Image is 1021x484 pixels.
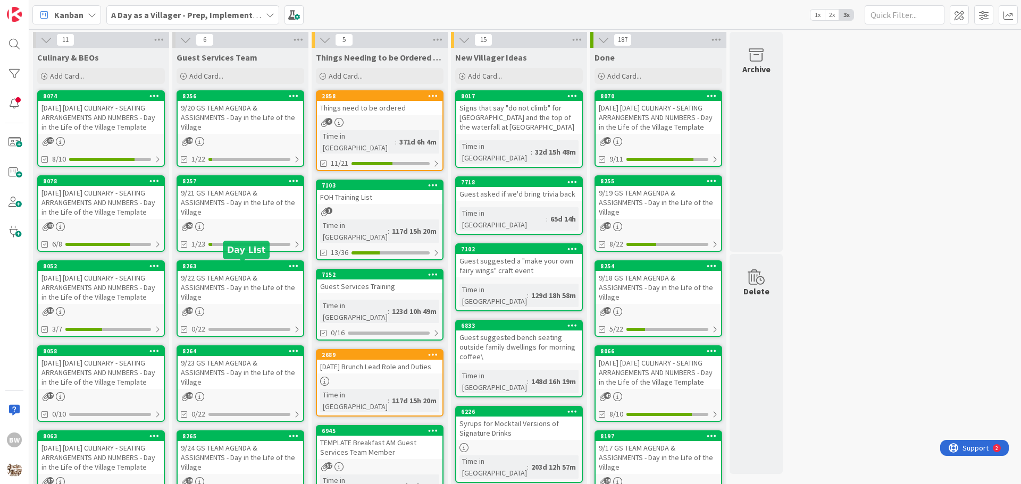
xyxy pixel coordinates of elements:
div: Syrups for Mocktail Versions of Signature Drinks [456,417,582,440]
div: 9/22 GS TEAM AGENDA & ASSIGNMENTS - Day in the Life of the Village [178,271,303,304]
div: 7103FOH Training List [317,181,442,204]
div: Archive [742,63,771,75]
b: A Day as a Villager - Prep, Implement and Execute [111,10,301,20]
div: 148d 16h 19m [529,376,579,387]
div: Time in [GEOGRAPHIC_DATA] [459,370,527,393]
a: 82579/21 GS TEAM AGENDA & ASSIGNMENTS - Day in the Life of the Village1/23 [177,175,304,252]
div: FOH Training List [317,190,442,204]
span: 15 [474,33,492,46]
a: 6833Guest suggested bench seating outside family dwellings for morning coffee\Time in [GEOGRAPHIC... [455,320,583,397]
span: 42 [604,137,611,144]
div: 8074 [43,92,164,100]
div: Time in [GEOGRAPHIC_DATA] [459,207,546,231]
a: 7152Guest Services TrainingTime in [GEOGRAPHIC_DATA]:123d 10h 49m0/16 [316,269,443,341]
div: 7152 [317,270,442,279]
span: 3x [839,10,853,20]
div: 8070 [600,92,721,100]
div: [DATE] [DATE] CULINARY - SEATING ARRANGEMENTS AND NUMBERS - Day in the Life of the Village Template [38,271,164,304]
div: 8070 [596,91,721,101]
div: 8197 [596,431,721,441]
span: 0/22 [191,409,205,420]
span: : [395,136,397,148]
a: 6226Syrups for Mocktail Versions of Signature DrinksTime in [GEOGRAPHIC_DATA]:203d 12h 57m [455,406,583,483]
div: 9/24 GS TEAM AGENDA & ASSIGNMENTS - Day in the Life of the Village [178,441,303,474]
div: Time in [GEOGRAPHIC_DATA] [320,389,388,412]
span: 0/10 [52,409,66,420]
span: 42 [604,392,611,399]
span: : [527,376,529,387]
div: Guest asked if we'd bring trivia back [456,187,582,201]
span: 13/36 [331,247,348,258]
div: 9/21 GS TEAM AGENDA & ASSIGNMENTS - Day in the Life of the Village [178,186,303,219]
div: 7718 [456,177,582,187]
span: : [388,395,389,406]
span: Add Card... [468,71,502,81]
div: 9/23 GS TEAM AGENDA & ASSIGNMENTS - Day in the Life of the Village [178,356,303,389]
span: 0/16 [331,327,345,338]
div: 7102 [456,244,582,254]
div: 8063 [38,431,164,441]
span: Guest Services Team [177,52,257,63]
div: 8017Signs that say "do not climb" for [GEOGRAPHIC_DATA] and the top of the waterfall at [GEOGRAPH... [456,91,582,134]
div: Things need to be ordered [317,101,442,115]
div: 8263 [182,262,303,270]
div: 9/18 GS TEAM AGENDA & ASSIGNMENTS - Day in the Life of the Village [596,271,721,304]
div: Time in [GEOGRAPHIC_DATA] [320,219,388,243]
span: 187 [614,33,632,46]
div: 65d 14h [548,213,579,225]
div: 8074[DATE] [DATE] CULINARY - SEATING ARRANGEMENTS AND NUMBERS - Day in the Life of the Village Te... [38,91,164,134]
div: 129d 18h 58m [529,290,579,301]
input: Quick Filter... [865,5,944,24]
span: Add Card... [329,71,363,81]
span: 38 [47,307,54,314]
div: 8256 [178,91,303,101]
a: 82649/23 GS TEAM AGENDA & ASSIGNMENTS - Day in the Life of the Village0/22 [177,345,304,422]
div: 2689 [317,350,442,360]
span: 19 [186,477,193,484]
div: 82549/18 GS TEAM AGENDA & ASSIGNMENTS - Day in the Life of the Village [596,261,721,304]
span: Done [595,52,615,63]
span: : [527,461,529,473]
div: 2858Things need to be ordered [317,91,442,115]
div: Signs that say "do not climb" for [GEOGRAPHIC_DATA] and the top of the waterfall at [GEOGRAPHIC_D... [456,101,582,134]
div: Time in [GEOGRAPHIC_DATA] [459,140,531,164]
span: : [388,225,389,237]
div: 82639/22 GS TEAM AGENDA & ASSIGNMENTS - Day in the Life of the Village [178,261,303,304]
a: 8070[DATE] [DATE] CULINARY - SEATING ARRANGEMENTS AND NUMBERS - Day in the Life of the Village Te... [595,90,722,167]
div: [DATE] Brunch Lead Role and Duties [317,360,442,373]
div: 2689 [322,351,442,359]
div: 6226 [456,407,582,417]
a: 8017Signs that say "do not climb" for [GEOGRAPHIC_DATA] and the top of the waterfall at [GEOGRAPH... [455,90,583,168]
a: 82559/19 GS TEAM AGENDA & ASSIGNMENTS - Day in the Life of the Village8/22 [595,175,722,252]
div: 7152 [322,271,442,278]
div: 82649/23 GS TEAM AGENDA & ASSIGNMENTS - Day in the Life of the Village [178,346,303,389]
div: Delete [743,285,769,298]
div: [DATE] [DATE] CULINARY - SEATING ARRANGEMENTS AND NUMBERS - Day in the Life of the Village Template [596,356,721,389]
div: 8078 [38,176,164,186]
a: 82569/20 GS TEAM AGENDA & ASSIGNMENTS - Day in the Life of the Village1/22 [177,90,304,167]
img: avatar [7,462,22,477]
div: 7103 [317,181,442,190]
a: 82639/22 GS TEAM AGENDA & ASSIGNMENTS - Day in the Life of the Village0/22 [177,260,304,337]
div: [DATE] [DATE] CULINARY - SEATING ARRANGEMENTS AND NUMBERS - Day in the Life of the Village Template [596,101,721,134]
span: Culinary & BEOs [37,52,99,63]
div: 8052 [43,262,164,270]
span: Add Card... [50,71,84,81]
a: 2689[DATE] Brunch Lead Role and DutiesTime in [GEOGRAPHIC_DATA]:117d 15h 20m [316,349,443,417]
div: 82579/21 GS TEAM AGENDA & ASSIGNMENTS - Day in the Life of the Village [178,176,303,219]
div: 81979/17 GS TEAM AGENDA & ASSIGNMENTS - Day in the Life of the Village [596,431,721,474]
div: 8197 [600,432,721,440]
div: 8254 [596,261,721,271]
div: 8017 [461,92,582,100]
div: 7718Guest asked if we'd bring trivia back [456,177,582,201]
div: Time in [GEOGRAPHIC_DATA] [459,284,527,307]
div: 8265 [182,432,303,440]
div: TEMPLATE Breakfast AM Guest Services Team Member [317,436,442,459]
div: [DATE] [DATE] CULINARY - SEATING ARRANGEMENTS AND NUMBERS - Day in the Life of the Village Template [38,101,164,134]
div: Time in [GEOGRAPHIC_DATA] [320,130,395,154]
div: 6833 [456,321,582,330]
div: 82559/19 GS TEAM AGENDA & ASSIGNMENTS - Day in the Life of the Village [596,176,721,219]
span: 42 [47,137,54,144]
div: 117d 15h 20m [389,395,439,406]
div: [DATE] [DATE] CULINARY - SEATING ARRANGEMENTS AND NUMBERS - Day in the Life of the Village Template [38,441,164,474]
